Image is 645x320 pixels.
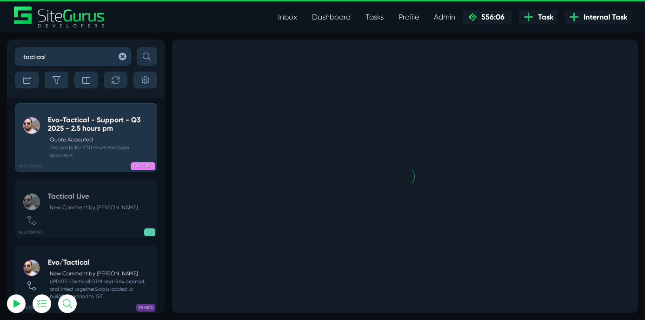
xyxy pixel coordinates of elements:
b: 15:38 [DATE] [19,305,42,311]
a: Internal Task [565,10,631,24]
a: 556:06 [463,10,512,24]
a: 16:23 [DATE] Tactical LiveNew Comment by [PERSON_NAME] QC [15,180,157,238]
small: The quote for 2:30 hours has been accepted [48,144,153,160]
a: Inbox [271,8,305,27]
span: REVIEW [136,304,156,312]
p: New Comment by [PERSON_NAME] [50,270,153,278]
a: 15:38 [DATE] Evo/TacticalNew Comment by [PERSON_NAME] UPDATE (Tactical):GTM and GA4 created, and ... [15,246,157,313]
a: Task [519,10,557,24]
a: Dashboard [305,8,358,27]
a: 09:37 [DATE] Evo-Tactical - Support - Q3 2025 - 2.5 hours pmQuote Accepted The quote for 2:30 hou... [15,103,157,172]
img: Sitegurus Logo [14,7,105,27]
p: Quote Accepted [50,136,153,144]
h5: Tactical Live [48,192,138,200]
span: ONGOING [131,162,156,170]
a: Profile [391,8,426,27]
a: SiteGurus [14,7,105,27]
a: Tasks [358,8,391,27]
span: QC [144,228,156,236]
span: Task [534,12,553,23]
b: 09:37 [DATE] [19,163,42,169]
b: 16:23 [DATE] [19,229,42,235]
small: UPDATE (Tactical):GTM and GA4 created, and linked togetherScripts added to buildIllow added to GT... [48,278,153,301]
span: Internal Task [580,12,627,23]
input: Search Inbox... [15,47,131,66]
h5: Evo/Tactical [48,258,153,267]
span: 556:06 [478,13,505,21]
h5: Evo-Tactical - Support - Q3 2025 - 2.5 hours pm [48,116,153,133]
a: Admin [426,8,463,27]
p: New Comment by [PERSON_NAME] [50,204,138,212]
